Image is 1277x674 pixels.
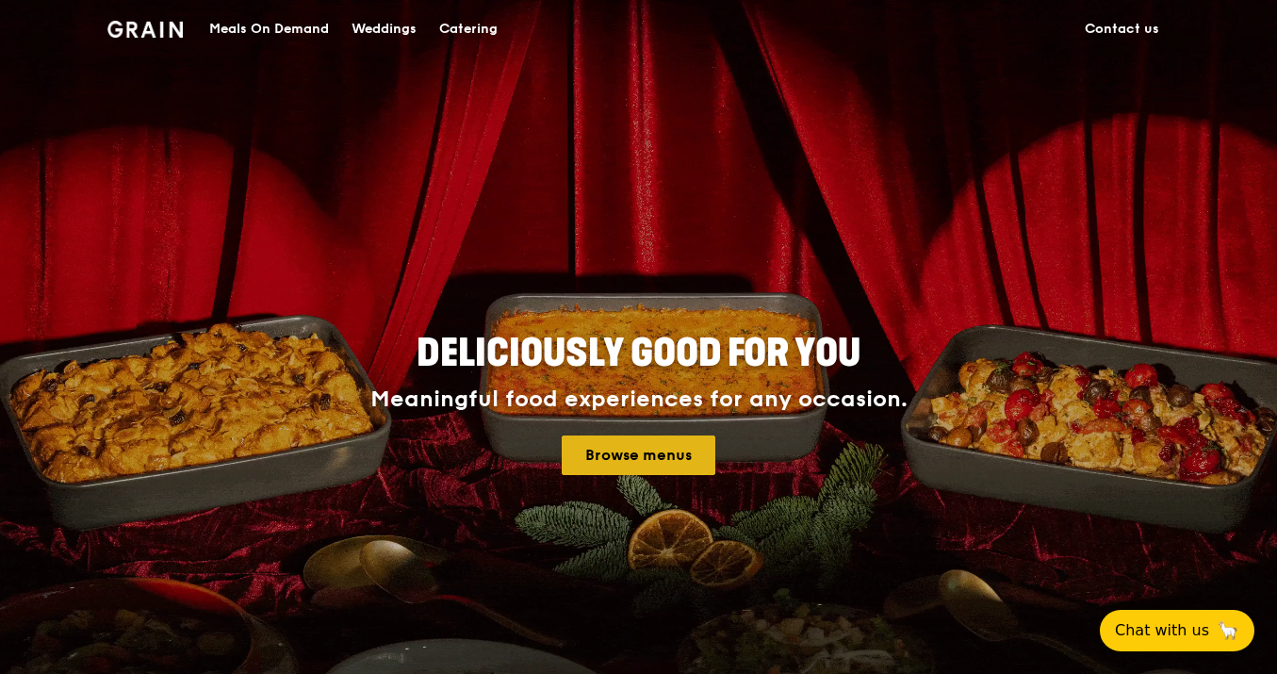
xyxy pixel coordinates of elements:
[1100,610,1254,651] button: Chat with us🦙
[562,436,715,475] a: Browse menus
[428,1,509,58] a: Catering
[439,1,498,58] div: Catering
[352,1,417,58] div: Weddings
[1115,619,1209,642] span: Chat with us
[209,1,329,58] div: Meals On Demand
[107,21,184,38] img: Grain
[1217,619,1239,642] span: 🦙
[417,331,860,376] span: Deliciously good for you
[300,386,978,413] div: Meaningful food experiences for any occasion.
[340,1,428,58] a: Weddings
[1073,1,1171,58] a: Contact us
